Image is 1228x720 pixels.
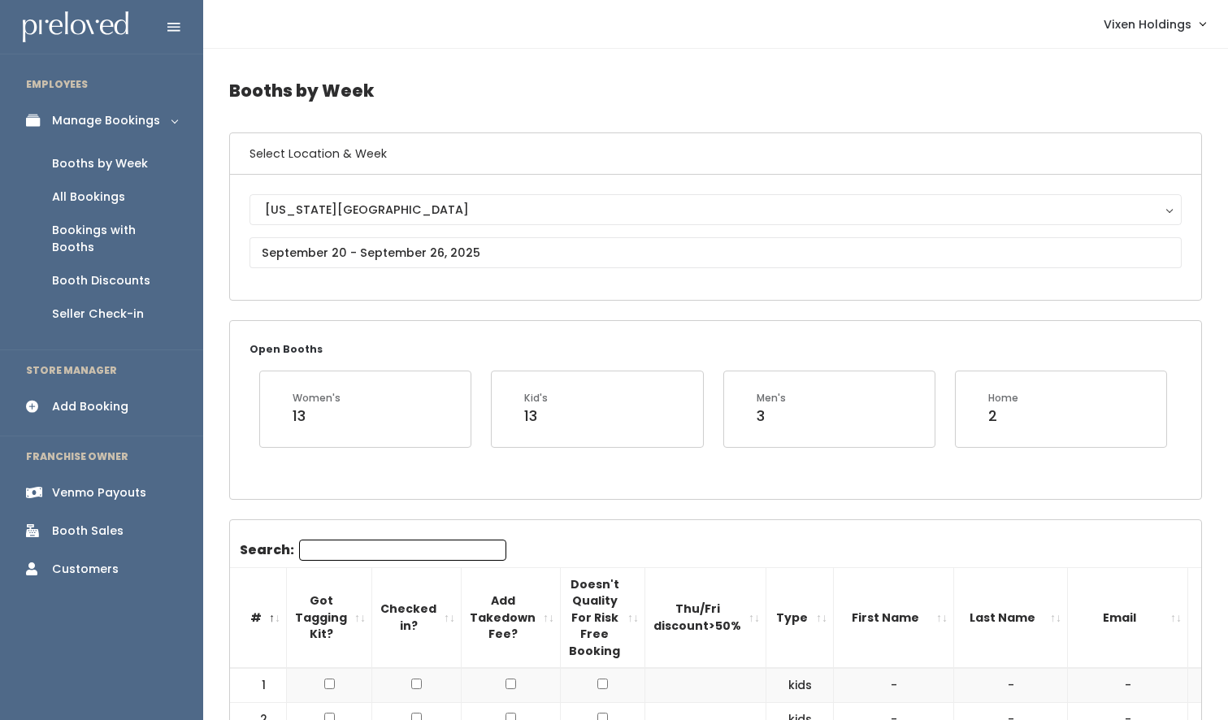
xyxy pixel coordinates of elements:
div: 13 [293,406,341,427]
th: Type: activate to sort column ascending [766,567,834,668]
input: Search: [299,540,506,561]
div: 13 [524,406,548,427]
div: Home [988,391,1018,406]
th: First Name: activate to sort column ascending [834,567,954,668]
div: Manage Bookings [52,112,160,129]
a: Vixen Holdings [1087,7,1221,41]
div: 2 [988,406,1018,427]
th: Checked in?: activate to sort column ascending [372,567,462,668]
td: - [834,668,954,702]
th: Got Tagging Kit?: activate to sort column ascending [287,567,372,668]
div: Booth Sales [52,523,124,540]
div: Kid's [524,391,548,406]
td: kids [766,668,834,702]
h4: Booths by Week [229,68,1202,113]
img: preloved logo [23,11,128,43]
div: All Bookings [52,189,125,206]
td: 1 [230,668,287,702]
div: Bookings with Booths [52,222,177,256]
input: September 20 - September 26, 2025 [250,237,1182,268]
th: Email: activate to sort column ascending [1068,567,1188,668]
div: Men's [757,391,786,406]
h6: Select Location & Week [230,133,1201,175]
div: 3 [757,406,786,427]
th: Doesn't Quality For Risk Free Booking : activate to sort column ascending [561,567,645,668]
th: Last Name: activate to sort column ascending [954,567,1068,668]
td: - [1068,668,1188,702]
div: Booths by Week [52,155,148,172]
small: Open Booths [250,342,323,356]
div: Seller Check-in [52,306,144,323]
div: Add Booking [52,398,128,415]
div: Booth Discounts [52,272,150,289]
th: #: activate to sort column descending [230,567,287,668]
div: [US_STATE][GEOGRAPHIC_DATA] [265,201,1166,219]
th: Thu/Fri discount&gt;50%: activate to sort column ascending [645,567,766,668]
div: Venmo Payouts [52,484,146,501]
div: Customers [52,561,119,578]
label: Search: [240,540,506,561]
td: - [954,668,1068,702]
th: Add Takedown Fee?: activate to sort column ascending [462,567,561,668]
span: Vixen Holdings [1104,15,1191,33]
div: Women's [293,391,341,406]
button: [US_STATE][GEOGRAPHIC_DATA] [250,194,1182,225]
